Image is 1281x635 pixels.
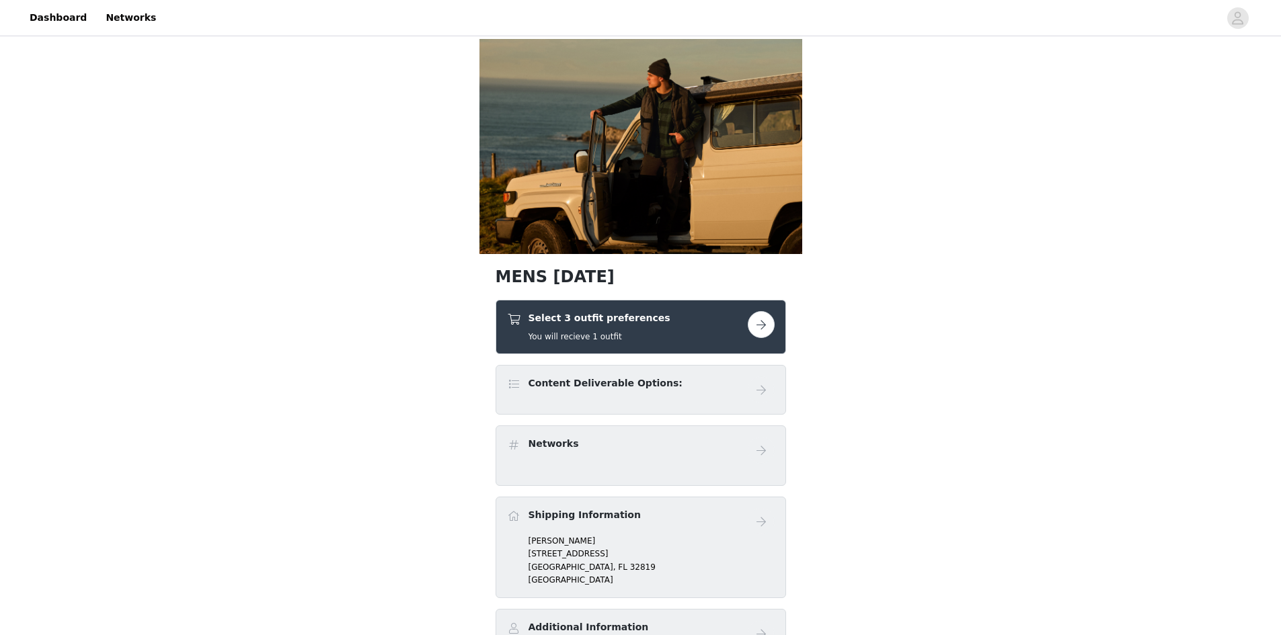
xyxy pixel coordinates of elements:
[496,365,786,415] div: Content Deliverable Options:
[529,574,775,586] p: [GEOGRAPHIC_DATA]
[529,562,616,572] span: [GEOGRAPHIC_DATA],
[496,300,786,354] div: Select 3 outfit preferences
[529,376,683,390] h4: Content Deliverable Options:
[496,265,786,289] h1: MENS [DATE]
[630,562,656,572] span: 32819
[529,437,579,451] h4: Networks
[529,620,649,634] h4: Additional Information
[496,425,786,486] div: Networks
[529,548,775,560] p: [STREET_ADDRESS]
[496,497,786,598] div: Shipping Information
[529,331,670,343] h5: You will recieve 1 outfit
[529,311,670,325] h4: Select 3 outfit preferences
[479,39,802,254] img: campaign image
[529,508,641,522] h4: Shipping Information
[22,3,95,33] a: Dashboard
[618,562,627,572] span: FL
[98,3,164,33] a: Networks
[529,535,775,547] p: [PERSON_NAME]
[1231,7,1244,29] div: avatar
